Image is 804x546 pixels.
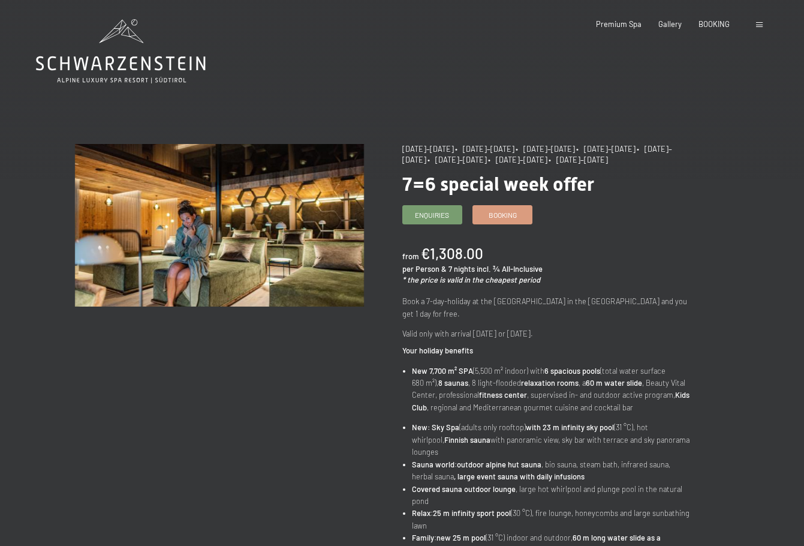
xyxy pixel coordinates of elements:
img: 7=6 special week offer [75,144,364,307]
em: * the price is valid in the cheapest period [402,275,540,284]
a: Booking [473,206,532,224]
strong: , large event sauna with daily infusions [454,472,585,481]
strong: fitness center [479,390,527,400]
strong: Finnish sauna [444,435,490,445]
b: €1,308.00 [421,245,483,262]
span: • [DATE]–[DATE] [427,155,487,164]
strong: Family [412,533,434,542]
strong: New 7,700 m² SPA [412,366,473,376]
strong: 6 spacious pools [544,366,600,376]
a: BOOKING [698,19,730,29]
strong: with 23 m infinity sky pool [526,422,614,432]
li: : , bio sauna, steam bath, infrared sauna, herbal sauna [412,458,691,483]
span: • [DATE]–[DATE] [516,144,575,154]
p: Valid only with arrival [DATE] or [DATE]. [402,328,691,340]
span: • [DATE]–[DATE] [402,144,672,164]
li: (5,500 m² indoor) with (total water surface 680 m²), , 8 light-flooded , a , Beauty Vital Center,... [412,365,691,414]
strong: relaxation rooms [521,378,579,388]
span: 7=6 special week offer [402,173,594,196]
strong: Kids Club [412,390,689,412]
span: per Person & [402,264,447,274]
a: Gallery [658,19,682,29]
span: Booking [489,210,517,220]
strong: 60 m water slide [586,378,642,388]
strong: 8 saunas [438,378,468,388]
li: (adults only rooftop) (31 °C), hot whirlpool, with panoramic view, sky bar with terrace and sky p... [412,421,691,458]
span: • [DATE]–[DATE] [549,155,608,164]
span: • [DATE]–[DATE] [576,144,636,154]
span: Enquiries [415,210,449,220]
span: • [DATE]–[DATE] [488,155,547,164]
a: Premium Spa [596,19,642,29]
strong: Sauna world [412,460,454,469]
span: • [DATE]–[DATE] [455,144,514,154]
strong: outdoor alpine hut sauna [457,460,541,469]
span: [DATE]–[DATE] [402,144,454,154]
span: incl. ¾ All-Inclusive [477,264,543,274]
strong: New: Sky Spa [412,422,459,432]
li: , large hot whirlpool and plunge pool in the natural pond [412,483,691,508]
strong: 25 m infinity sport pool [433,508,511,518]
a: Enquiries [403,206,462,224]
strong: Relax [412,508,430,518]
p: Book a 7-day-holiday at the [GEOGRAPHIC_DATA] in the [GEOGRAPHIC_DATA] and you get 1 day for free. [402,295,691,320]
strong: Your holiday benefits [402,346,473,355]
strong: Covered sauna outdoor lounge [412,484,516,494]
li: : (30 °C), fire lounge, honeycombs and large sunbathing lawn [412,507,691,532]
span: from [402,251,419,261]
span: 7 nights [448,264,475,274]
strong: new 25 m pool [436,533,486,542]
